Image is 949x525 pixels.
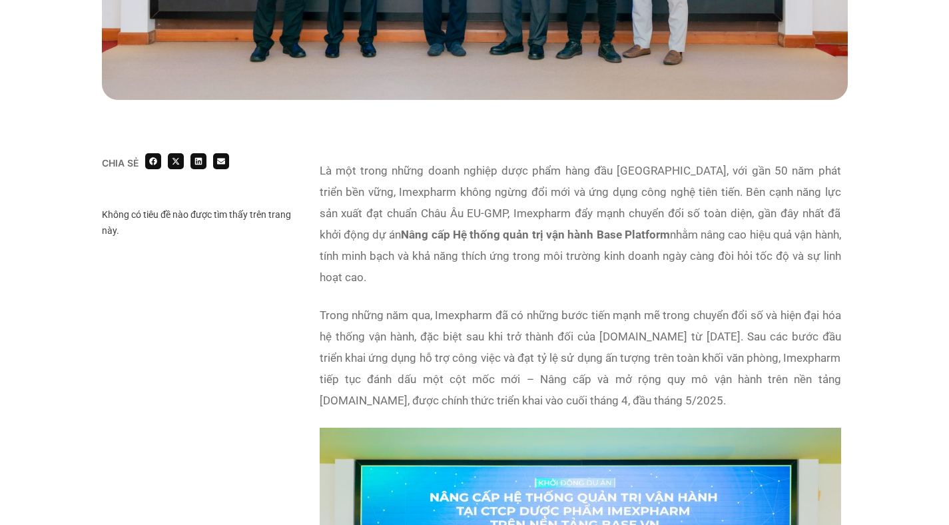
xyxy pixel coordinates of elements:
div: Share on email [213,153,229,169]
p: Trong những năm qua, Imexpharm đã có những bước tiến mạnh mẽ trong chuyển đổi số và hiện đại hóa ... [320,304,841,411]
div: Share on x-twitter [168,153,184,169]
div: Không có tiêu đề nào được tìm thấy trên trang này. [102,207,300,239]
strong: Nâng cấp Hệ thống quản trị vận hành Base Platform [401,228,670,241]
div: Share on facebook [145,153,161,169]
div: Share on linkedin [190,153,206,169]
div: Chia sẻ [102,159,139,168]
p: Là một trong những doanh nghiệp dược phẩm hàng đầu [GEOGRAPHIC_DATA], với gần 50 năm phát triển b... [320,160,841,288]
